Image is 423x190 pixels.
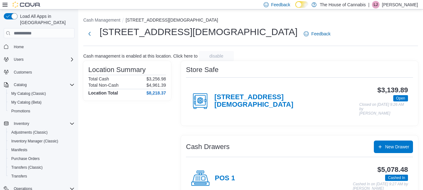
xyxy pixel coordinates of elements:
[11,91,46,96] span: My Catalog (Classic)
[100,26,297,38] h1: [STREET_ADDRESS][DEMOGRAPHIC_DATA]
[209,53,223,59] span: disable
[9,99,75,106] span: My Catalog (Beta)
[271,2,290,8] span: Feedback
[385,144,409,150] span: New Drawer
[9,146,75,154] span: Manifests
[186,143,230,151] h3: Cash Drawers
[13,2,41,8] img: Cova
[9,146,30,154] a: Manifests
[14,44,24,49] span: Home
[199,51,234,61] button: disable
[147,76,166,81] p: $3,256.98
[368,1,369,8] p: |
[1,68,77,77] button: Customers
[6,137,77,146] button: Inventory Manager (Classic)
[9,107,33,115] a: Promotions
[9,172,75,180] span: Transfers
[11,100,42,105] span: My Catalog (Beta)
[9,129,75,136] span: Adjustments (Classic)
[301,28,333,40] a: Feedback
[377,166,408,173] h3: $5,078.48
[295,1,308,8] input: Dark Mode
[9,155,75,162] span: Purchase Orders
[214,93,359,109] h4: [STREET_ADDRESS][DEMOGRAPHIC_DATA]
[83,18,120,23] button: Cash Management
[11,139,58,144] span: Inventory Manager (Classic)
[11,156,40,161] span: Purchase Orders
[385,175,408,181] span: Cashed In
[372,1,379,8] div: Liam Jefferson
[9,99,44,106] a: My Catalog (Beta)
[396,95,405,101] span: Open
[215,174,235,182] h4: POS 1
[11,43,26,51] a: Home
[382,1,418,8] p: [PERSON_NAME]
[6,107,77,116] button: Promotions
[88,90,118,95] h4: Location Total
[88,83,119,88] h6: Total Non-Cash
[6,172,77,181] button: Transfers
[374,141,413,153] button: New Drawer
[6,98,77,107] button: My Catalog (Beta)
[147,90,166,95] h4: $8,218.37
[147,83,166,88] p: $4,961.39
[9,129,50,136] a: Adjustments (Classic)
[9,137,75,145] span: Inventory Manager (Classic)
[88,76,109,81] h6: Total Cash
[311,31,330,37] span: Feedback
[393,95,408,101] span: Open
[11,56,26,63] button: Users
[11,165,43,170] span: Transfers (Classic)
[9,90,49,97] a: My Catalog (Classic)
[83,54,198,59] p: Cash management is enabled at this location. Click here to
[1,80,77,89] button: Catalog
[88,66,146,74] h3: Location Summary
[14,121,29,126] span: Inventory
[9,164,75,171] span: Transfers (Classic)
[6,128,77,137] button: Adjustments (Classic)
[6,89,77,98] button: My Catalog (Classic)
[374,1,378,8] span: LJ
[6,163,77,172] button: Transfers (Classic)
[14,82,27,87] span: Catalog
[11,43,75,50] span: Home
[11,120,32,127] button: Inventory
[359,103,408,116] p: Closed on [DATE] 9:26 AM by [PERSON_NAME]
[11,81,29,89] button: Catalog
[9,164,45,171] a: Transfers (Classic)
[83,28,96,40] button: Next
[6,154,77,163] button: Purchase Orders
[11,81,75,89] span: Catalog
[11,120,75,127] span: Inventory
[9,107,75,115] span: Promotions
[14,57,23,62] span: Users
[1,119,77,128] button: Inventory
[9,90,75,97] span: My Catalog (Classic)
[1,55,77,64] button: Users
[11,56,75,63] span: Users
[388,175,405,181] span: Cashed In
[11,68,75,76] span: Customers
[11,109,30,114] span: Promotions
[11,174,27,179] span: Transfers
[320,1,366,8] p: The House of Cannabis
[11,69,34,76] a: Customers
[18,13,75,26] span: Load All Apps in [GEOGRAPHIC_DATA]
[1,42,77,51] button: Home
[9,137,61,145] a: Inventory Manager (Classic)
[186,66,219,74] h3: Store Safe
[14,70,32,75] span: Customers
[6,146,77,154] button: Manifests
[9,172,29,180] a: Transfers
[126,18,218,23] button: [STREET_ADDRESS][DEMOGRAPHIC_DATA]
[377,86,408,94] h3: $3,139.89
[11,130,48,135] span: Adjustments (Classic)
[83,17,418,24] nav: An example of EuiBreadcrumbs
[11,147,27,152] span: Manifests
[9,155,42,162] a: Purchase Orders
